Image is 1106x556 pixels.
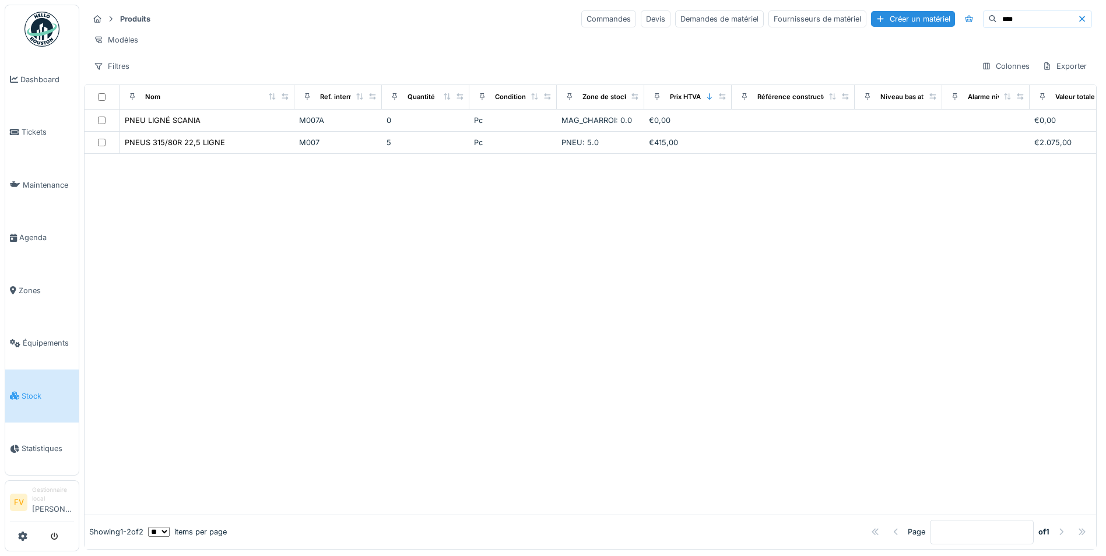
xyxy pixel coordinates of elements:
[968,92,1026,102] div: Alarme niveau bas
[10,494,27,511] li: FV
[387,137,465,148] div: 5
[148,526,227,537] div: items per page
[24,12,59,47] img: Badge_color-CXgf-gQk.svg
[19,285,74,296] span: Zones
[5,264,79,317] a: Zones
[19,232,74,243] span: Agenda
[299,115,377,126] div: M007A
[495,92,550,102] div: Conditionnement
[1037,58,1092,75] div: Exporter
[474,137,552,148] div: Pc
[871,11,955,27] div: Créer un matériel
[115,13,155,24] strong: Produits
[1055,92,1095,102] div: Valeur totale
[768,10,866,27] div: Fournisseurs de matériel
[5,159,79,212] a: Maintenance
[670,92,701,102] div: Prix HTVA
[649,137,727,148] div: €415,00
[89,526,143,537] div: Showing 1 - 2 of 2
[977,58,1035,75] div: Colonnes
[908,526,925,537] div: Page
[125,137,225,148] div: PNEUS 315/80R 22,5 LIGNE
[5,53,79,106] a: Dashboard
[5,370,79,423] a: Stock
[649,115,727,126] div: €0,00
[125,115,201,126] div: PNEU LIGNÉ SCANIA
[32,485,74,519] li: [PERSON_NAME]
[408,92,435,102] div: Quantité
[10,485,74,522] a: FV Gestionnaire local[PERSON_NAME]
[20,74,74,85] span: Dashboard
[5,212,79,265] a: Agenda
[675,10,764,27] div: Demandes de matériel
[5,423,79,476] a: Statistiques
[5,317,79,370] a: Équipements
[5,106,79,159] a: Tickets
[880,92,943,102] div: Niveau bas atteint ?
[474,115,552,126] div: Pc
[582,92,640,102] div: Zone de stockage
[22,390,74,402] span: Stock
[89,58,135,75] div: Filtres
[89,31,143,48] div: Modèles
[561,138,599,147] span: PNEU: 5.0
[1038,526,1049,537] strong: of 1
[320,92,357,102] div: Ref. interne
[32,485,74,504] div: Gestionnaire local
[299,137,377,148] div: M007
[22,126,74,138] span: Tickets
[387,115,465,126] div: 0
[757,92,834,102] div: Référence constructeur
[23,180,74,191] span: Maintenance
[23,337,74,349] span: Équipements
[641,10,670,27] div: Devis
[145,92,160,102] div: Nom
[561,116,632,125] span: MAG_CHARROI: 0.0
[581,10,636,27] div: Commandes
[22,443,74,454] span: Statistiques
